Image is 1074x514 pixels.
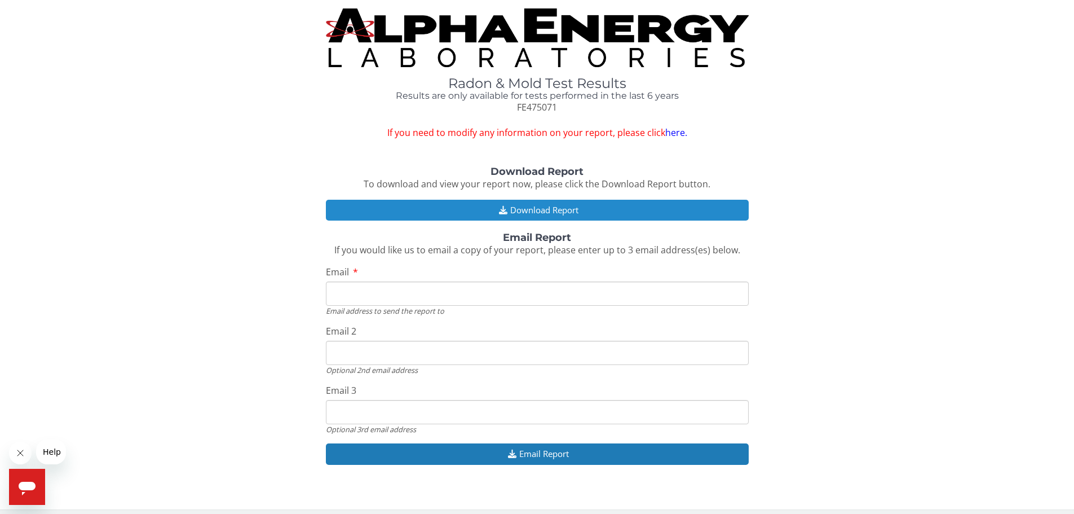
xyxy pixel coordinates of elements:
strong: Email Report [503,231,571,244]
a: here. [665,126,687,139]
h4: Results are only available for tests performed in the last 6 years [326,91,749,101]
div: Optional 2nd email address [326,365,749,375]
strong: Download Report [490,165,584,178]
div: Email address to send the report to [326,306,749,316]
span: If you would like us to email a copy of your report, please enter up to 3 email address(es) below. [334,244,740,256]
span: FE475071 [517,101,557,113]
iframe: Close message [9,442,32,464]
span: To download and view your report now, please click the Download Report button. [364,178,710,190]
button: Download Report [326,200,749,221]
span: Email 3 [326,384,356,397]
span: Email [326,266,349,278]
iframe: Button to launch messaging window [9,469,45,505]
img: TightCrop.jpg [326,8,749,67]
span: Email 2 [326,325,356,337]
span: If you need to modify any information on your report, please click [326,126,749,139]
iframe: Message from company [36,440,66,464]
h1: Radon & Mold Test Results [326,76,749,91]
button: Email Report [326,443,749,464]
div: Optional 3rd email address [326,424,749,434]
